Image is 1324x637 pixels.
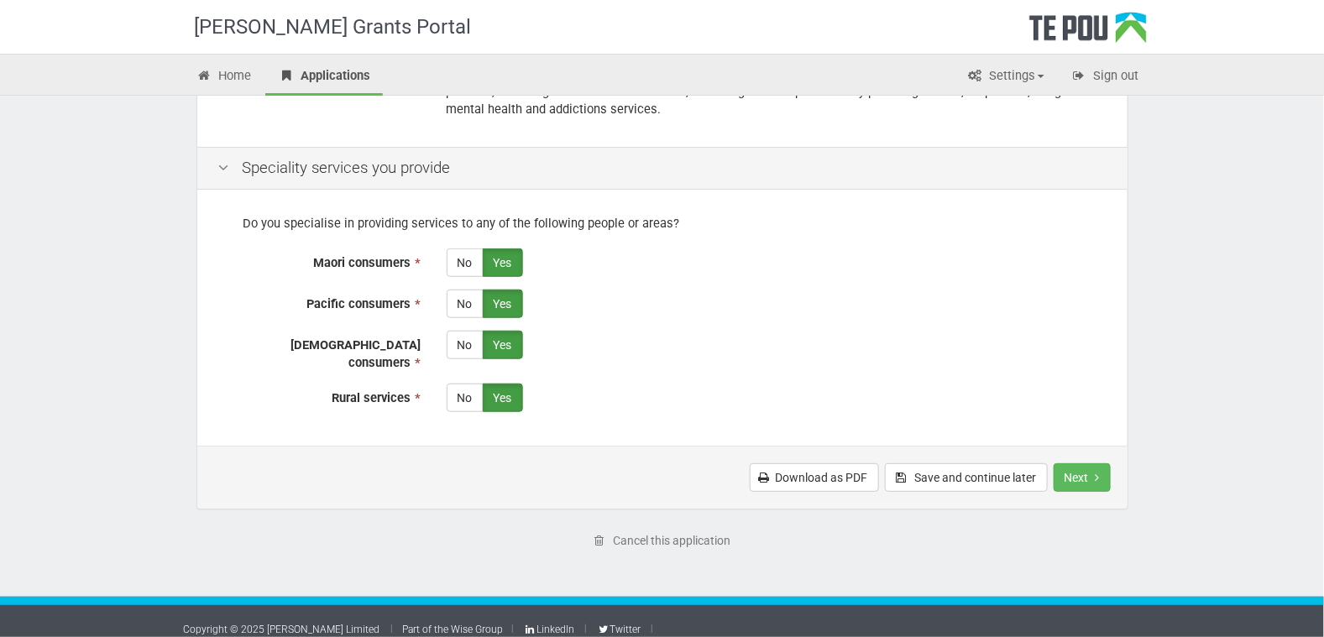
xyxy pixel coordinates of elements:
[597,624,641,635] a: Twitter
[218,215,1107,232] p: Do you specialise in providing services to any of the following people or areas?
[955,59,1057,96] a: Settings
[314,255,411,270] span: Maori consumers
[332,390,411,405] span: Rural services
[447,384,484,412] label: No
[265,59,383,96] a: Applications
[184,624,380,635] a: Copyright © 2025 [PERSON_NAME] Limited
[403,624,504,635] a: Part of the Wise Group
[1054,463,1111,492] button: Next step
[447,331,484,359] label: No
[483,331,523,359] label: Yes
[447,290,484,318] label: No
[307,296,411,311] span: Pacific consumers
[184,59,264,96] a: Home
[447,248,484,277] label: No
[1029,12,1147,54] div: Te Pou Logo
[197,147,1128,190] div: Speciality services you provide
[885,463,1048,492] button: Save and continue later
[483,384,523,412] label: Yes
[583,526,741,555] a: Cancel this application
[750,463,879,492] a: Download as PDF
[524,624,574,635] a: LinkedIn
[291,337,421,370] span: [DEMOGRAPHIC_DATA] consumers
[483,290,523,318] label: Yes
[483,248,523,277] label: Yes
[1059,59,1152,96] a: Sign out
